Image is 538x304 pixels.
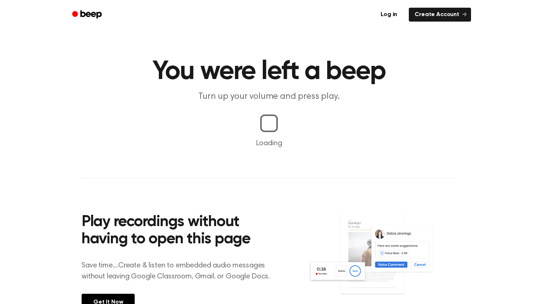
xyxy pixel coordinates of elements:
[82,214,279,248] h2: Play recordings without having to open this page
[82,260,279,282] p: Save time....Create & listen to embedded audio messages without leaving Google Classroom, Gmail, ...
[67,8,108,22] a: Beep
[128,91,410,103] p: Turn up your volume and press play.
[82,59,456,85] h1: You were left a beep
[9,138,529,149] p: Loading
[373,6,404,23] a: Log in
[409,8,471,22] a: Create Account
